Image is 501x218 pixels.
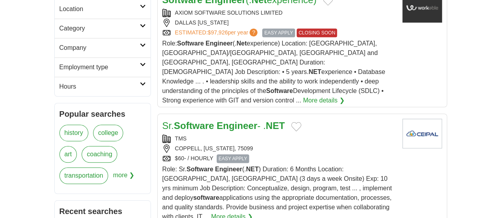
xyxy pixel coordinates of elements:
strong: Engineer [217,120,257,131]
strong: Software [177,40,204,47]
h2: Hours [59,82,140,91]
strong: Engineer [215,166,242,173]
strong: Software [174,120,214,131]
strong: Software [266,87,293,94]
strong: software [193,194,219,201]
span: Role: (. experience) Location: [GEOGRAPHIC_DATA], [GEOGRAPHIC_DATA]/[GEOGRAPHIC_DATA], [GEOGRAPHI... [162,40,385,104]
a: ESTIMATED:$97,926per year? [175,28,259,37]
h2: Recent searches [59,205,146,217]
span: more ❯ [113,167,134,189]
a: art [59,146,77,163]
a: history [59,125,88,141]
h2: Location [59,4,140,14]
a: Category [55,19,150,38]
strong: Software [187,166,213,173]
strong: NET [309,68,321,75]
h2: Category [59,24,140,33]
img: Company logo [402,119,442,148]
a: Hours [55,77,150,96]
a: coaching [82,146,117,163]
h2: Popular searches [59,108,146,120]
a: Employment type [55,57,150,77]
h2: Company [59,43,140,53]
span: EASY APPLY [262,28,295,37]
a: More details ❯ [303,96,345,105]
span: CLOSING SOON [297,28,337,37]
strong: NET [266,120,285,131]
a: college [93,125,124,141]
h2: Employment type [59,63,140,72]
span: EASY APPLY [217,154,249,163]
div: $60- / HOURLY [162,154,396,163]
div: COPPELL, [US_STATE], 75099 [162,144,396,153]
span: $97,926 [208,29,228,36]
div: DALLAS [US_STATE] [162,19,396,27]
strong: NET [246,166,259,173]
div: TMS [162,135,396,143]
strong: Engineer [206,40,232,47]
div: AXIOM SOFTWARE SOLUTIONS LIMITED [162,9,396,17]
a: transportation [59,167,109,184]
strong: Net [236,40,247,47]
a: Sr.Software Engineer- .NET [162,120,285,131]
button: Add to favorite jobs [291,122,301,131]
span: ? [250,28,257,36]
a: Company [55,38,150,57]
